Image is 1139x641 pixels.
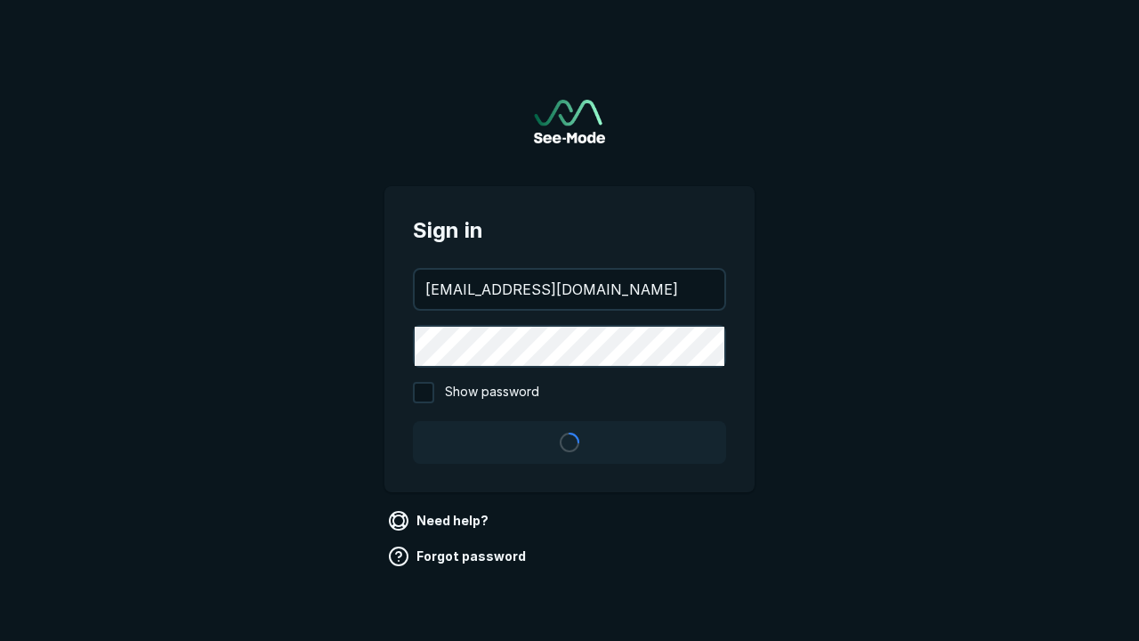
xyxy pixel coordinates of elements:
a: Forgot password [384,542,533,571]
img: See-Mode Logo [534,100,605,143]
a: Go to sign in [534,100,605,143]
span: Show password [445,382,539,403]
span: Sign in [413,215,726,247]
a: Need help? [384,507,496,535]
input: your@email.com [415,270,724,309]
